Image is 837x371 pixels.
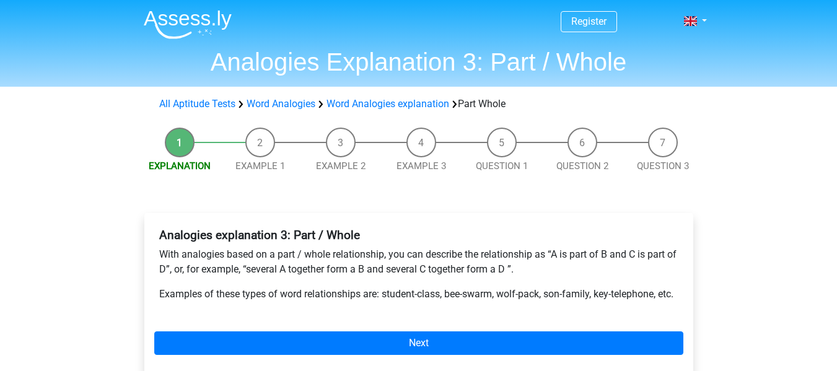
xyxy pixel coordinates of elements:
a: All Aptitude Tests [159,98,235,110]
div: Part Whole [154,97,683,111]
a: Next [154,331,683,355]
a: Example 3 [397,160,446,172]
a: Example 2 [316,160,366,172]
p: With analogies based on a part / whole relationship, you can describe the relationship as “A is p... [159,247,678,277]
img: Assessly [144,10,232,39]
a: Question 2 [556,160,608,172]
b: Analogies explanation 3: Part / Whole [159,228,360,242]
a: Example 1 [235,160,285,172]
a: Question 1 [476,160,528,172]
p: Examples of these types of word relationships are: student-class, bee-swarm, wolf-pack, son-famil... [159,287,678,302]
a: Word Analogies [247,98,315,110]
h1: Analogies Explanation 3: Part / Whole [134,47,704,77]
a: Register [571,15,607,27]
a: Word Analogies explanation [326,98,449,110]
a: Question 3 [637,160,689,172]
a: Explanation [149,160,211,172]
